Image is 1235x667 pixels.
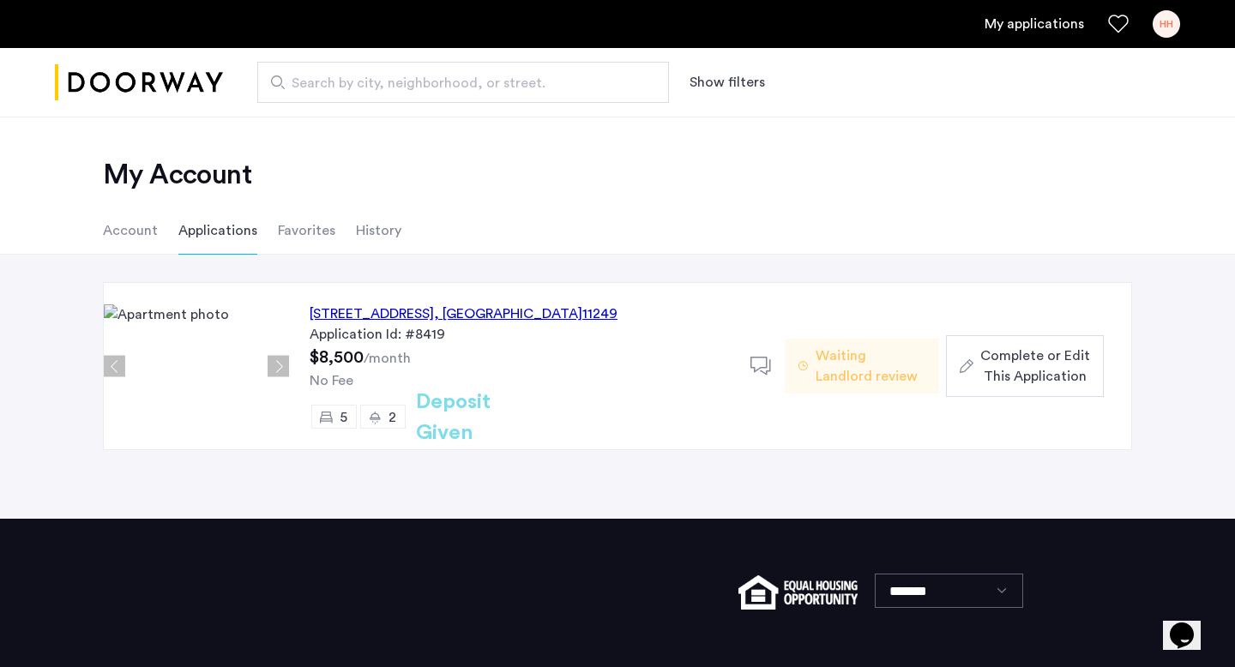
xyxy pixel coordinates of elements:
span: No Fee [310,374,353,388]
span: Complete or Edit This Application [980,346,1090,387]
h2: My Account [103,158,1132,192]
span: 5 [340,411,347,424]
select: Language select [875,574,1023,608]
img: logo [55,51,223,115]
h2: Deposit Given [416,387,552,448]
a: Cazamio logo [55,51,223,115]
input: Apartment Search [257,62,669,103]
img: equal-housing.png [738,575,858,610]
div: Application Id: #8419 [310,324,730,345]
button: button [946,335,1104,397]
a: My application [985,14,1084,34]
a: Favorites [1108,14,1129,34]
button: Show or hide filters [690,72,765,93]
iframe: chat widget [1163,598,1218,650]
button: Previous apartment [104,356,125,377]
li: Account [103,207,158,255]
span: 2 [389,411,396,424]
span: Search by city, neighborhood, or street. [292,73,621,93]
span: $8,500 [310,349,364,366]
li: History [356,207,401,255]
span: , [GEOGRAPHIC_DATA] [434,307,582,321]
div: HH [1153,10,1180,38]
button: Next apartment [268,356,289,377]
sub: /month [364,352,411,365]
img: Apartment photo [104,304,289,428]
span: Waiting Landlord review [816,346,925,387]
div: [STREET_ADDRESS] 11249 [310,303,617,324]
li: Favorites [278,207,335,255]
li: Applications [178,207,257,255]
